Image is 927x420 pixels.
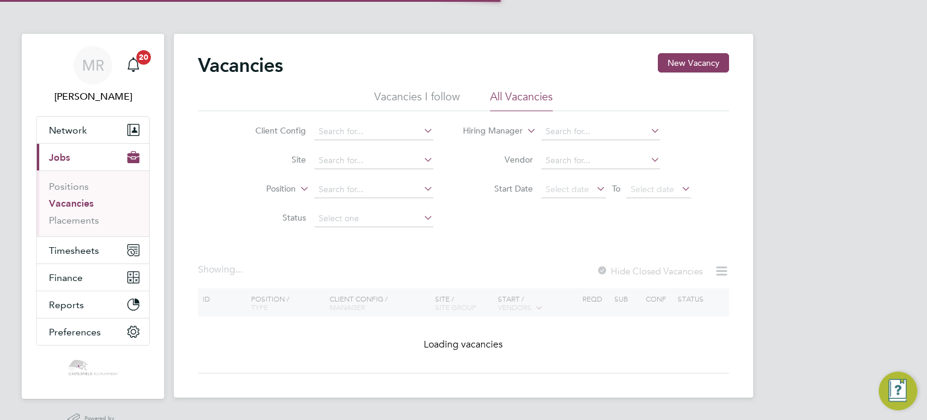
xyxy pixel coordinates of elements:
span: Timesheets [49,245,99,256]
li: Vacancies I follow [374,89,460,111]
span: To [608,181,624,196]
a: Placements [49,215,99,226]
div: Jobs [37,170,149,236]
button: Preferences [37,318,149,345]
span: Network [49,124,87,136]
nav: Main navigation [22,34,164,399]
label: Hide Closed Vacancies [596,265,702,277]
button: Finance [37,264,149,291]
a: 20 [121,46,145,85]
span: Reports [49,299,84,311]
label: Client Config [237,125,306,136]
button: Reports [37,291,149,318]
span: Select date [546,184,589,195]
button: Jobs [37,144,149,170]
label: Start Date [463,183,533,194]
a: Positions [49,181,89,192]
label: Position [226,183,296,195]
a: Vacancies [49,198,94,209]
button: Timesheets [37,237,149,263]
button: Network [37,117,149,143]
span: Finance [49,272,83,283]
a: Go to home page [36,358,150,377]
input: Search for... [314,123,433,140]
button: New Vacancy [658,53,729,73]
label: Site [237,154,306,165]
span: 20 [136,50,151,65]
a: MR[PERSON_NAME] [36,46,150,104]
span: Select date [631,184,674,195]
span: MR [82,57,104,73]
img: castlefieldrecruitment-logo-retina.png [67,358,118,377]
label: Vendor [463,154,533,165]
div: Showing [198,263,245,276]
li: All Vacancies [490,89,553,111]
input: Search for... [314,152,433,169]
input: Select one [314,210,433,227]
span: Jobs [49,152,70,163]
label: Hiring Manager [453,125,523,137]
span: ... [235,263,243,276]
span: Mason Roberts [36,89,150,104]
input: Search for... [314,181,433,198]
span: Preferences [49,326,101,338]
label: Status [237,212,306,223]
button: Engage Resource Center [879,372,917,410]
input: Search for... [541,123,660,140]
input: Search for... [541,152,660,169]
h2: Vacancies [198,53,283,77]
